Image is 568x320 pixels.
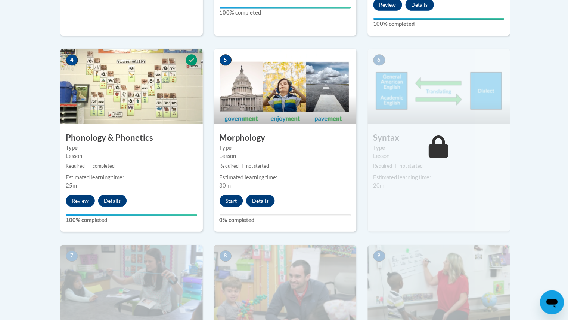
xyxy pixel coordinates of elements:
span: 20m [372,183,383,189]
div: Estimated learning time: [66,174,196,182]
h3: Syntax [366,132,508,144]
span: not started [245,164,268,169]
div: Lesson [219,152,350,161]
button: Details [98,195,126,207]
img: Course Image [366,245,508,320]
div: Your progress [219,8,350,9]
div: Estimated learning time: [219,174,350,182]
span: Required [66,164,85,169]
span: 25m [66,183,77,189]
span: not started [398,164,421,169]
img: Course Image [366,49,508,124]
span: 4 [66,55,78,66]
span: 9 [372,250,384,262]
h3: Morphology [213,132,355,144]
h3: Phonology & Phonetics [60,132,202,144]
div: Lesson [66,152,196,161]
span: Required [372,164,391,169]
label: Type [219,144,350,152]
button: Details [245,195,274,207]
img: Course Image [60,49,202,124]
span: | [394,164,395,169]
div: Estimated learning time: [372,174,503,182]
label: Type [372,144,503,152]
img: Course Image [60,245,202,320]
label: 100% completed [219,9,350,18]
div: Your progress [66,214,196,216]
span: completed [92,164,114,169]
span: | [88,164,89,169]
span: 30m [219,183,230,189]
label: 100% completed [372,21,503,29]
img: Course Image [213,49,355,124]
label: 100% completed [66,216,196,224]
span: 7 [66,250,78,262]
span: Required [219,164,238,169]
label: 0% completed [219,216,350,224]
span: 8 [219,250,231,262]
img: Course Image [213,245,355,320]
button: Start [219,195,242,207]
iframe: Button to launch messaging window [538,290,562,314]
span: | [241,164,242,169]
div: Your progress [372,19,503,21]
label: Type [66,144,196,152]
button: Review [66,195,94,207]
span: 6 [372,55,384,66]
div: Lesson [372,152,503,161]
span: 5 [219,55,231,66]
